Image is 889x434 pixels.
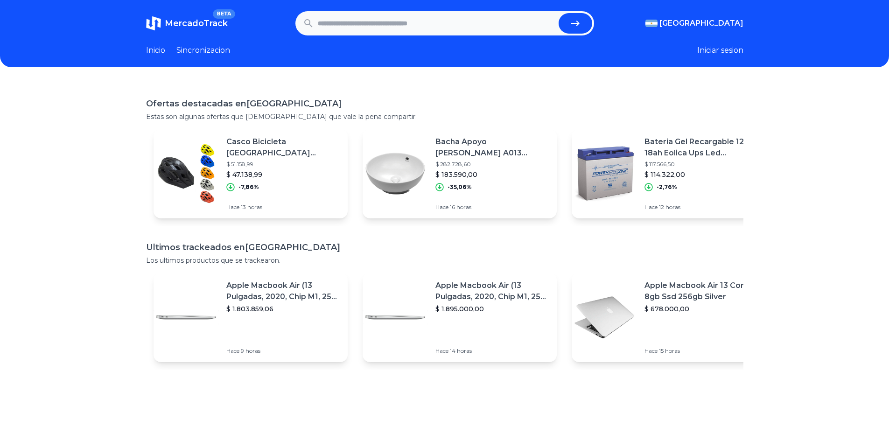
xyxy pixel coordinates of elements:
[146,112,743,121] p: Estas son algunas ofertas que [DEMOGRAPHIC_DATA] que vale la pena compartir.
[226,203,340,211] p: Hace 13 horas
[146,45,165,56] a: Inicio
[176,45,230,56] a: Sincronizacion
[435,347,549,355] p: Hace 14 horas
[644,136,758,159] p: Bateria Gel Recargable 12v 18ah Eolica Ups Led Powersonic
[697,45,743,56] button: Iniciar sesion
[154,285,219,350] img: Featured image
[213,9,235,19] span: BETA
[644,280,758,302] p: Apple Macbook Air 13 Core I5 8gb Ssd 256gb Silver
[226,304,340,314] p: $ 1.803.859,06
[435,203,549,211] p: Hace 16 horas
[435,280,549,302] p: Apple Macbook Air (13 Pulgadas, 2020, Chip M1, 256 Gb De Ssd, 8 Gb De Ram) - Plata
[645,18,743,29] button: [GEOGRAPHIC_DATA]
[363,129,557,218] a: Featured imageBacha Apoyo [PERSON_NAME] A013 Redonda 42cm Diámetro Porcelana Acabado Esmaltado Co...
[146,256,743,265] p: Los ultimos productos que se trackearon.
[644,203,758,211] p: Hace 12 horas
[226,136,340,159] p: Casco Bicicleta [GEOGRAPHIC_DATA] [GEOGRAPHIC_DATA] 3 + Luz Trasera M
[146,16,161,31] img: MercadoTrack
[146,16,228,31] a: MercadoTrackBETA
[165,18,228,28] span: MercadoTrack
[448,183,472,191] p: -35,06%
[154,141,219,206] img: Featured image
[644,170,758,179] p: $ 114.322,00
[659,18,743,29] span: [GEOGRAPHIC_DATA]
[363,141,428,206] img: Featured image
[238,183,259,191] p: -7,86%
[154,129,348,218] a: Featured imageCasco Bicicleta [GEOGRAPHIC_DATA] [GEOGRAPHIC_DATA] 3 + Luz Trasera M$ 51.158,99$ 4...
[435,136,549,159] p: Bacha Apoyo [PERSON_NAME] A013 Redonda 42cm Diámetro Porcelana Acabado Esmaltado Color Blanco
[146,97,743,110] h1: Ofertas destacadas en [GEOGRAPHIC_DATA]
[657,183,677,191] p: -2,76%
[644,304,758,314] p: $ 678.000,00
[226,280,340,302] p: Apple Macbook Air (13 Pulgadas, 2020, Chip M1, 256 Gb De Ssd, 8 Gb De Ram) - Plata
[572,141,637,206] img: Featured image
[572,129,766,218] a: Featured imageBateria Gel Recargable 12v 18ah Eolica Ups Led Powersonic$ 117.566,50$ 114.322,00-2...
[226,161,340,168] p: $ 51.158,99
[363,273,557,362] a: Featured imageApple Macbook Air (13 Pulgadas, 2020, Chip M1, 256 Gb De Ssd, 8 Gb De Ram) - Plata$...
[226,170,340,179] p: $ 47.138,99
[435,161,549,168] p: $ 282.728,60
[572,273,766,362] a: Featured imageApple Macbook Air 13 Core I5 8gb Ssd 256gb Silver$ 678.000,00Hace 15 horas
[572,285,637,350] img: Featured image
[644,347,758,355] p: Hace 15 horas
[146,241,743,254] h1: Ultimos trackeados en [GEOGRAPHIC_DATA]
[435,170,549,179] p: $ 183.590,00
[644,161,758,168] p: $ 117.566,50
[435,304,549,314] p: $ 1.895.000,00
[645,20,658,27] img: Argentina
[226,347,340,355] p: Hace 9 horas
[363,285,428,350] img: Featured image
[154,273,348,362] a: Featured imageApple Macbook Air (13 Pulgadas, 2020, Chip M1, 256 Gb De Ssd, 8 Gb De Ram) - Plata$...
